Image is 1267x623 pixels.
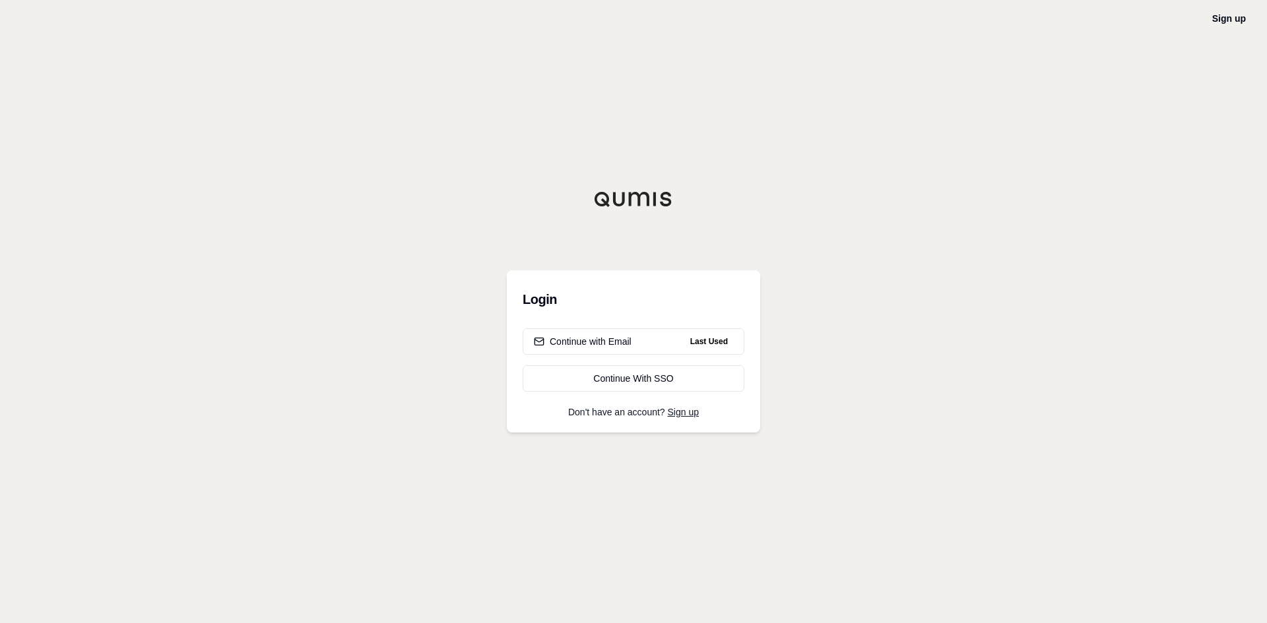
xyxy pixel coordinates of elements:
[534,335,632,348] div: Continue with Email
[534,372,733,385] div: Continue With SSO
[1212,13,1246,24] a: Sign up
[523,328,744,355] button: Continue with EmailLast Used
[523,365,744,392] a: Continue With SSO
[523,407,744,417] p: Don't have an account?
[685,334,733,349] span: Last Used
[523,286,744,312] h3: Login
[668,407,699,417] a: Sign up
[594,191,673,207] img: Qumis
